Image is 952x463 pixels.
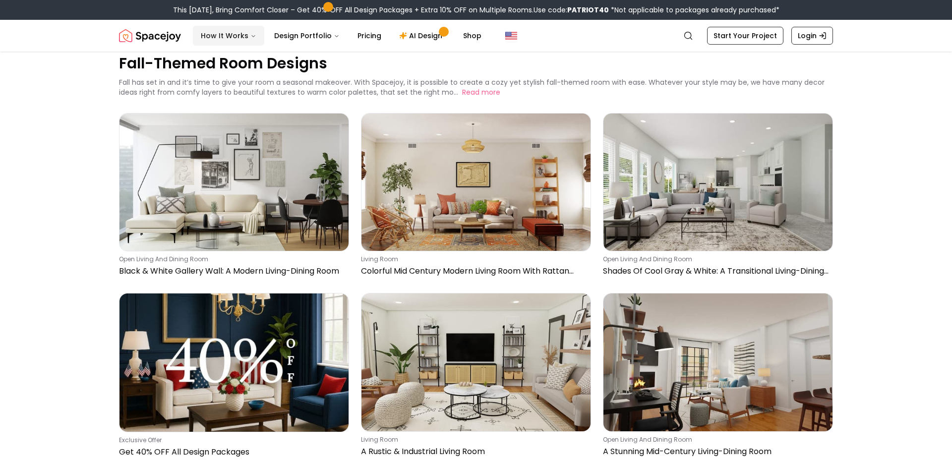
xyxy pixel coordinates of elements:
[119,53,833,73] p: Fall-Themed Room Designs
[119,293,349,431] img: Get 40% OFF All Design Packages
[791,27,833,45] a: Login
[361,265,587,277] p: Colorful Mid Century Modern Living Room With Rattan Furniture
[361,436,587,444] p: living room
[603,293,833,431] img: A Stunning Mid-Century Living-Dining Room
[119,265,345,277] p: Black & White Gallery Wall: A Modern Living-Dining Room
[455,26,489,46] a: Shop
[603,114,833,251] img: Shades Of Cool Gray & White: A Transitional Living-Dining Room
[119,26,181,46] a: Spacejoy
[193,26,264,46] button: How It Works
[119,113,349,281] a: Black & White Gallery Wall: A Modern Living-Dining Roomopen living and dining roomBlack & White G...
[119,77,825,97] p: Fall has set in and it’s time to give your room a seasonal makeover. With Spacejoy, it is possibl...
[361,446,587,458] p: A Rustic & Industrial Living Room
[609,5,779,15] span: *Not applicable to packages already purchased*
[361,255,587,263] p: living room
[119,26,181,46] img: Spacejoy Logo
[603,446,829,458] p: A Stunning Mid-Century Living-Dining Room
[173,5,779,15] div: This [DATE], Bring Comfort Closer – Get 40% OFF All Design Packages + Extra 10% OFF on Multiple R...
[567,5,609,15] b: PATRIOT40
[119,446,345,458] p: Get 40% OFF All Design Packages
[462,87,500,97] button: Read more
[119,436,345,444] p: Exclusive Offer
[361,114,591,251] img: Colorful Mid Century Modern Living Room With Rattan Furniture
[119,293,349,462] a: Get 40% OFF All Design PackagesExclusive OfferGet 40% OFF All Design Packages
[603,255,829,263] p: open living and dining room
[391,26,453,46] a: AI Design
[266,26,348,46] button: Design Portfolio
[534,5,609,15] span: Use code:
[361,293,591,462] a: A Rustic & Industrial Living Roomliving roomA Rustic & Industrial Living Room
[603,113,833,281] a: Shades Of Cool Gray & White: A Transitional Living-Dining Roomopen living and dining roomShades O...
[193,26,489,46] nav: Main
[361,113,591,281] a: Colorful Mid Century Modern Living Room With Rattan Furnitureliving roomColorful Mid Century Mode...
[119,114,349,251] img: Black & White Gallery Wall: A Modern Living-Dining Room
[119,255,345,263] p: open living and dining room
[603,265,829,277] p: Shades Of Cool Gray & White: A Transitional Living-Dining Room
[603,436,829,444] p: open living and dining room
[603,293,833,462] a: A Stunning Mid-Century Living-Dining Roomopen living and dining roomA Stunning Mid-Century Living...
[361,293,591,431] img: A Rustic & Industrial Living Room
[707,27,783,45] a: Start Your Project
[119,20,833,52] nav: Global
[505,30,517,42] img: United States
[350,26,389,46] a: Pricing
